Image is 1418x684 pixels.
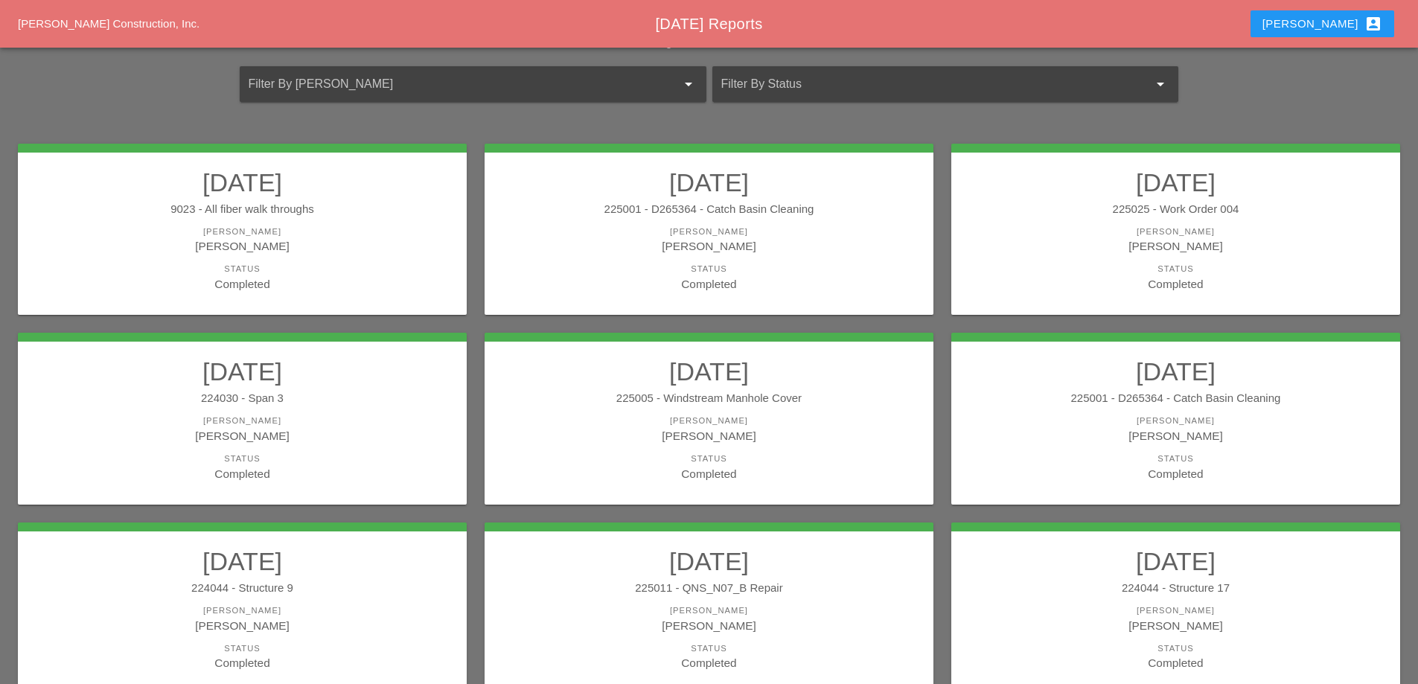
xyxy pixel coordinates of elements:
div: [PERSON_NAME] [33,237,452,255]
div: [PERSON_NAME] [966,415,1385,427]
div: [PERSON_NAME] [499,604,919,617]
div: Completed [966,654,1385,671]
div: Completed [499,275,919,293]
div: Completed [966,275,1385,293]
h2: [DATE] [33,546,452,576]
a: [DATE]225001 - D265364 - Catch Basin Cleaning[PERSON_NAME][PERSON_NAME]StatusCompleted [966,357,1385,482]
div: Status [499,453,919,465]
div: 225011 - QNS_N07_B Repair [499,580,919,597]
div: [PERSON_NAME] [499,237,919,255]
i: account_box [1364,15,1382,33]
a: [DATE]224044 - Structure 17[PERSON_NAME][PERSON_NAME]StatusCompleted [966,546,1385,671]
h2: [DATE] [966,357,1385,386]
div: [PERSON_NAME] [33,604,452,617]
span: [DATE] Reports [655,16,762,32]
div: Status [33,642,452,655]
h2: [DATE] [499,357,919,386]
a: [DATE]9023 - All fiber walk throughs[PERSON_NAME][PERSON_NAME]StatusCompleted [33,167,452,293]
div: [PERSON_NAME] [499,617,919,634]
div: [PERSON_NAME] [966,237,1385,255]
div: [PERSON_NAME] [499,226,919,238]
h2: [DATE] [499,167,919,197]
div: 224044 - Structure 17 [966,580,1385,597]
div: 225001 - D265364 - Catch Basin Cleaning [966,390,1385,407]
div: Completed [33,275,452,293]
button: [PERSON_NAME] [1251,10,1394,37]
div: Status [499,642,919,655]
div: [PERSON_NAME] [33,226,452,238]
div: 224044 - Structure 9 [33,580,452,597]
i: arrow_drop_down [1152,75,1169,93]
div: 225005 - Windstream Manhole Cover [499,390,919,407]
h2: [DATE] [966,167,1385,197]
div: Status [499,263,919,275]
div: Completed [33,465,452,482]
div: 225025 - Work Order 004 [966,201,1385,218]
i: arrow_drop_down [680,75,697,93]
a: [DATE]225001 - D265364 - Catch Basin Cleaning[PERSON_NAME][PERSON_NAME]StatusCompleted [499,167,919,293]
div: 225001 - D265364 - Catch Basin Cleaning [499,201,919,218]
a: [DATE]225025 - Work Order 004[PERSON_NAME][PERSON_NAME]StatusCompleted [966,167,1385,293]
div: Status [966,642,1385,655]
div: [PERSON_NAME] [499,415,919,427]
div: [PERSON_NAME] [33,617,452,634]
div: Completed [499,465,919,482]
h2: [DATE] [499,546,919,576]
div: Completed [966,465,1385,482]
div: [PERSON_NAME] [966,604,1385,617]
div: [PERSON_NAME] [966,617,1385,634]
div: [PERSON_NAME] [1262,15,1382,33]
div: Status [33,263,452,275]
div: [PERSON_NAME] [966,226,1385,238]
div: Completed [499,654,919,671]
a: [PERSON_NAME] Construction, Inc. [18,17,199,30]
div: 9023 - All fiber walk throughs [33,201,452,218]
div: [PERSON_NAME] [33,415,452,427]
a: [DATE]224044 - Structure 9[PERSON_NAME][PERSON_NAME]StatusCompleted [33,546,452,671]
div: [PERSON_NAME] [33,427,452,444]
a: [DATE]224030 - Span 3[PERSON_NAME][PERSON_NAME]StatusCompleted [33,357,452,482]
div: Status [966,453,1385,465]
div: [PERSON_NAME] [966,427,1385,444]
div: Status [33,453,452,465]
h2: [DATE] [33,357,452,386]
a: [DATE]225005 - Windstream Manhole Cover[PERSON_NAME][PERSON_NAME]StatusCompleted [499,357,919,482]
a: [DATE]225011 - QNS_N07_B Repair[PERSON_NAME][PERSON_NAME]StatusCompleted [499,546,919,671]
div: 224030 - Span 3 [33,390,452,407]
h2: [DATE] [966,546,1385,576]
div: Status [966,263,1385,275]
h2: [DATE] [33,167,452,197]
div: [PERSON_NAME] [499,427,919,444]
div: Completed [33,654,452,671]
